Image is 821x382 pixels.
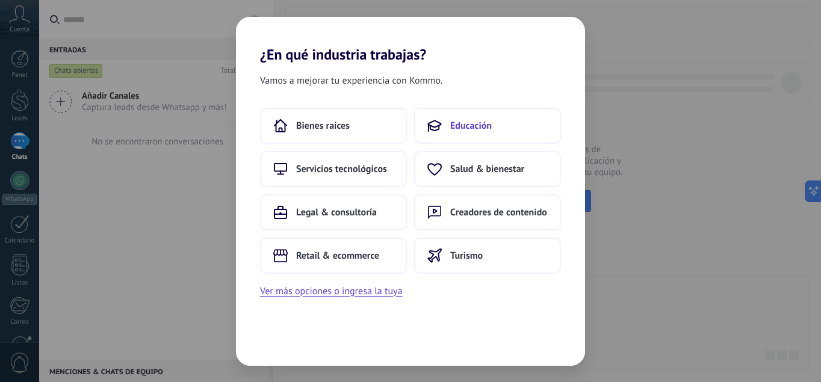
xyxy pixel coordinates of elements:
[450,163,524,175] span: Salud & bienestar
[296,206,377,218] span: Legal & consultoría
[450,250,483,262] span: Turismo
[236,17,585,63] h2: ¿En qué industria trabajas?
[260,238,407,274] button: Retail & ecommerce
[414,108,561,144] button: Educación
[260,151,407,187] button: Servicios tecnológicos
[260,108,407,144] button: Bienes raíces
[296,250,379,262] span: Retail & ecommerce
[450,120,492,132] span: Educación
[414,151,561,187] button: Salud & bienestar
[450,206,547,218] span: Creadores de contenido
[414,194,561,230] button: Creadores de contenido
[296,163,387,175] span: Servicios tecnológicos
[414,238,561,274] button: Turismo
[260,194,407,230] button: Legal & consultoría
[296,120,350,132] span: Bienes raíces
[260,73,442,88] span: Vamos a mejorar tu experiencia con Kommo.
[260,283,402,299] button: Ver más opciones o ingresa la tuya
